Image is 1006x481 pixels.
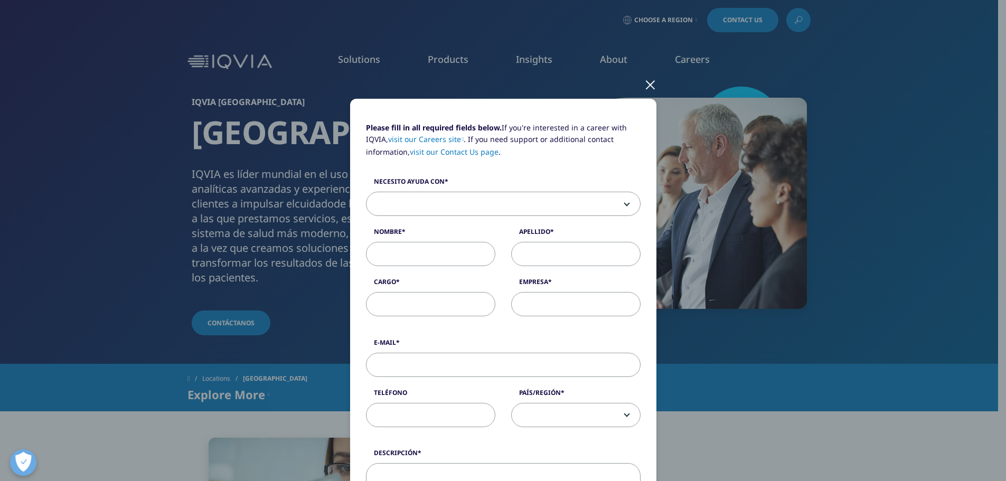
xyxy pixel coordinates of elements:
label: Teléfono [366,388,495,403]
label: Empresa [511,277,641,292]
label: Descripción [366,448,641,463]
label: Nombre [366,227,495,242]
label: E-Mail [366,338,641,353]
label: País/Región [511,388,641,403]
label: Cargo [366,277,495,292]
strong: Please fill in all required fields below. [366,122,502,133]
a: visit our Contact Us page [410,147,499,157]
button: Abrir preferencias [10,449,36,476]
p: If you're interested in a career with IQVIA, . If you need support or additional contact informat... [366,122,641,166]
label: Apellido [511,227,641,242]
a: visit our Careers site [388,134,464,144]
label: Necesito ayuda con [366,177,641,192]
